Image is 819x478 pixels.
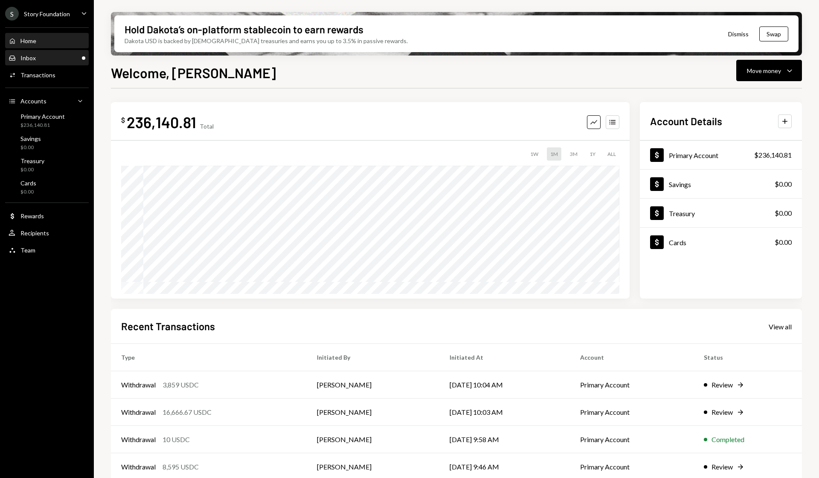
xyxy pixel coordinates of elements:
[20,229,49,237] div: Recipients
[640,141,802,169] a: Primary Account$236,140.81
[307,371,439,399] td: [PERSON_NAME]
[121,434,156,445] div: Withdrawal
[163,462,199,472] div: 8,595 USDC
[121,407,156,417] div: Withdrawal
[439,344,570,371] th: Initiated At
[20,135,41,142] div: Savings
[640,170,802,198] a: Savings$0.00
[20,97,46,105] div: Accounts
[5,33,89,48] a: Home
[127,112,196,132] div: 236,140.81
[5,110,89,131] a: Primary Account$236,140.81
[121,462,156,472] div: Withdrawal
[586,147,599,161] div: 1Y
[5,208,89,223] a: Rewards
[20,113,65,120] div: Primary Account
[121,116,125,124] div: $
[640,199,802,227] a: Treasury$0.00
[5,50,89,65] a: Inbox
[712,407,733,417] div: Review
[200,123,214,130] div: Total
[20,166,44,173] div: $0.00
[694,344,802,371] th: Status
[5,242,89,258] a: Team
[307,426,439,453] td: [PERSON_NAME]
[5,132,89,153] a: Savings$0.00
[5,155,89,175] a: Treasury$0.00
[307,344,439,371] th: Initiated By
[717,24,759,44] button: Dismiss
[111,344,307,371] th: Type
[712,380,733,390] div: Review
[570,426,694,453] td: Primary Account
[439,371,570,399] td: [DATE] 10:04 AM
[775,237,792,247] div: $0.00
[5,225,89,240] a: Recipients
[640,228,802,256] a: Cards$0.00
[111,64,276,81] h1: Welcome, [PERSON_NAME]
[163,380,199,390] div: 3,859 USDC
[775,208,792,218] div: $0.00
[754,150,792,160] div: $236,140.81
[20,157,44,164] div: Treasury
[769,323,792,331] div: View all
[669,180,691,188] div: Savings
[759,26,788,41] button: Swap
[307,399,439,426] td: [PERSON_NAME]
[24,10,70,18] div: Story Foundation
[121,380,156,390] div: Withdrawal
[547,147,561,161] div: 1M
[769,322,792,331] a: View all
[20,122,65,129] div: $236,140.81
[775,179,792,189] div: $0.00
[439,399,570,426] td: [DATE] 10:03 AM
[5,67,89,82] a: Transactions
[650,114,722,128] h2: Account Details
[20,179,36,187] div: Cards
[5,177,89,197] a: Cards$0.00
[736,60,802,81] button: Move money
[570,344,694,371] th: Account
[20,212,44,220] div: Rewards
[712,434,744,445] div: Completed
[121,319,215,333] h2: Recent Transactions
[125,22,363,36] div: Hold Dakota’s on-platform stablecoin to earn rewards
[20,71,55,79] div: Transactions
[20,144,41,151] div: $0.00
[20,54,36,62] div: Inbox
[163,434,190,445] div: 10 USDC
[604,147,619,161] div: ALL
[20,37,36,44] div: Home
[747,66,781,75] div: Move money
[20,188,36,196] div: $0.00
[125,36,408,45] div: Dakota USD is backed by [DEMOGRAPHIC_DATA] treasuries and earns you up to 3.5% in passive rewards.
[527,147,542,161] div: 1W
[5,93,89,109] a: Accounts
[163,407,212,417] div: 16,666.67 USDC
[712,462,733,472] div: Review
[439,426,570,453] td: [DATE] 9:58 AM
[669,151,718,159] div: Primary Account
[570,371,694,399] td: Primary Account
[20,246,35,254] div: Team
[5,7,19,21] div: S
[570,399,694,426] td: Primary Account
[566,147,581,161] div: 3M
[669,209,695,217] div: Treasury
[669,238,686,246] div: Cards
